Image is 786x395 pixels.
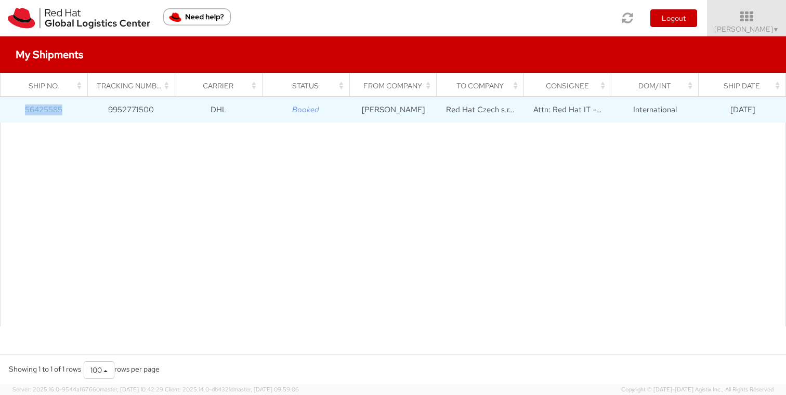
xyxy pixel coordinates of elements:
[714,24,779,34] span: [PERSON_NAME]
[524,97,611,123] td: Attn: Red Hat IT - Endpoint Systems
[621,81,695,91] div: Dom/Int
[708,81,783,91] div: Ship Date
[175,97,262,123] td: DHL
[163,8,231,25] button: Need help?
[8,8,150,29] img: rh-logistics-00dfa346123c4ec078e1.svg
[650,9,697,27] button: Logout
[87,97,175,123] td: 9952771500
[25,104,62,115] a: 56425585
[621,386,774,394] span: Copyright © [DATE]-[DATE] Agistix Inc., All Rights Reserved
[165,386,299,393] span: Client: 2025.14.0-db4321d
[100,386,163,393] span: master, [DATE] 10:42:29
[84,361,160,379] div: rows per page
[271,81,346,91] div: Status
[233,386,299,393] span: master, [DATE] 09:59:06
[437,97,524,123] td: Red Hat Czech s.r.o.
[292,104,319,115] i: Booked
[184,81,258,91] div: Carrier
[12,386,163,393] span: Server: 2025.16.0-9544af67660
[90,365,102,375] span: 100
[349,97,437,123] td: [PERSON_NAME]
[773,25,779,34] span: ▼
[699,97,786,123] td: [DATE]
[16,49,83,60] h4: My Shipments
[446,81,520,91] div: To Company
[9,364,81,374] span: Showing 1 to 1 of 1 rows
[84,361,114,379] button: 100
[611,97,699,123] td: International
[533,81,608,91] div: Consignee
[97,81,171,91] div: Tracking Number
[10,81,84,91] div: Ship No.
[359,81,433,91] div: From Company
